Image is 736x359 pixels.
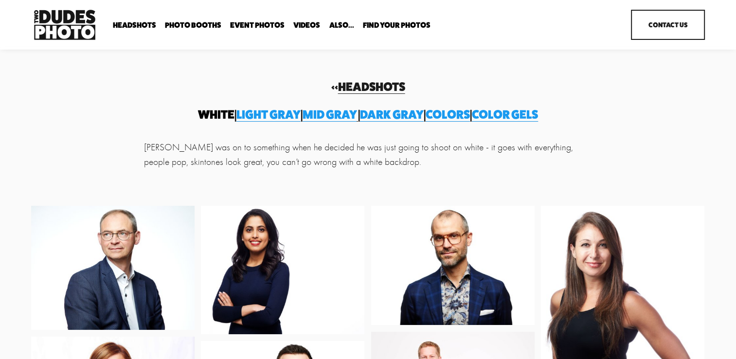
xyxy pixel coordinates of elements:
span: MID GRAY [303,107,357,122]
a: folder dropdown [113,20,156,30]
a: folder dropdown [165,20,221,30]
a: Color gels [472,107,538,122]
a: Light gray [236,107,301,122]
h4: << [116,81,620,93]
p: [PERSON_NAME] was on to something when he decided he was just going to shoot on white - it goes w... [144,140,592,169]
a: Videos [293,20,320,30]
span: Photo Booths [165,21,221,29]
a: folder dropdown [363,20,431,30]
span: white [198,107,234,122]
a: Contact Us [631,10,705,40]
a: Colors [426,107,470,122]
a: Dark Gray [360,107,424,122]
a: MID GRAY [303,107,358,122]
img: Two Dudes Photo | Headshots, Portraits &amp; Photo Booths [31,7,98,42]
img: 220412_HitachiVantara_GeertVandendorpe_22-04-12_0824.jpg [31,206,195,330]
h4: | | | | | [116,108,620,121]
img: EmmanuelLavoie_22-01-24_0986.jpg [371,206,535,325]
span: Also... [329,21,354,29]
img: Afzal_20-02-08_2526.jpg [201,206,365,335]
a: folder dropdown [329,20,354,30]
span: Find Your Photos [363,21,431,29]
a: Headshots [338,79,405,94]
a: Event Photos [230,20,285,30]
span: Headshots [113,21,156,29]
